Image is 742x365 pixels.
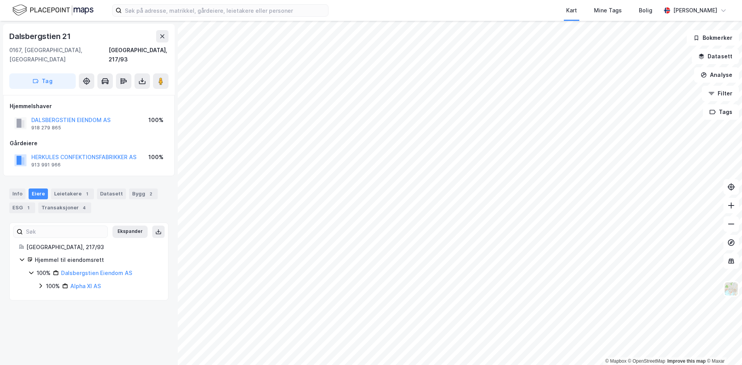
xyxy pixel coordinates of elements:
[673,6,717,15] div: [PERSON_NAME]
[639,6,652,15] div: Bolig
[35,255,159,265] div: Hjemmel til eiendomsrett
[566,6,577,15] div: Kart
[148,115,163,125] div: 100%
[605,358,626,364] a: Mapbox
[9,46,109,64] div: 0167, [GEOGRAPHIC_DATA], [GEOGRAPHIC_DATA]
[83,190,91,198] div: 1
[31,162,61,168] div: 913 991 966
[687,30,739,46] button: Bokmerker
[703,328,742,365] iframe: Chat Widget
[703,328,742,365] div: Kontrollprogram for chat
[9,73,76,89] button: Tag
[26,243,159,252] div: [GEOGRAPHIC_DATA], 217/93
[109,46,168,64] div: [GEOGRAPHIC_DATA], 217/93
[10,102,168,111] div: Hjemmelshaver
[51,188,94,199] div: Leietakere
[628,358,665,364] a: OpenStreetMap
[70,283,101,289] a: Alpha Xl AS
[148,153,163,162] div: 100%
[703,104,739,120] button: Tags
[37,268,51,278] div: 100%
[667,358,706,364] a: Improve this map
[129,188,158,199] div: Bygg
[694,67,739,83] button: Analyse
[31,125,61,131] div: 918 279 865
[724,282,739,296] img: Z
[594,6,622,15] div: Mine Tags
[23,226,107,238] input: Søk
[12,3,94,17] img: logo.f888ab2527a4732fd821a326f86c7f29.svg
[10,139,168,148] div: Gårdeiere
[61,270,132,276] a: Dalsbergstien Eiendom AS
[9,202,35,213] div: ESG
[9,188,26,199] div: Info
[9,30,72,42] div: Dalsbergstien 21
[122,5,328,16] input: Søk på adresse, matrikkel, gårdeiere, leietakere eller personer
[46,282,60,291] div: 100%
[38,202,91,213] div: Transaksjoner
[702,86,739,101] button: Filter
[97,188,126,199] div: Datasett
[80,204,88,212] div: 4
[29,188,48,199] div: Eiere
[112,226,148,238] button: Ekspander
[692,49,739,64] button: Datasett
[24,204,32,212] div: 1
[147,190,155,198] div: 2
